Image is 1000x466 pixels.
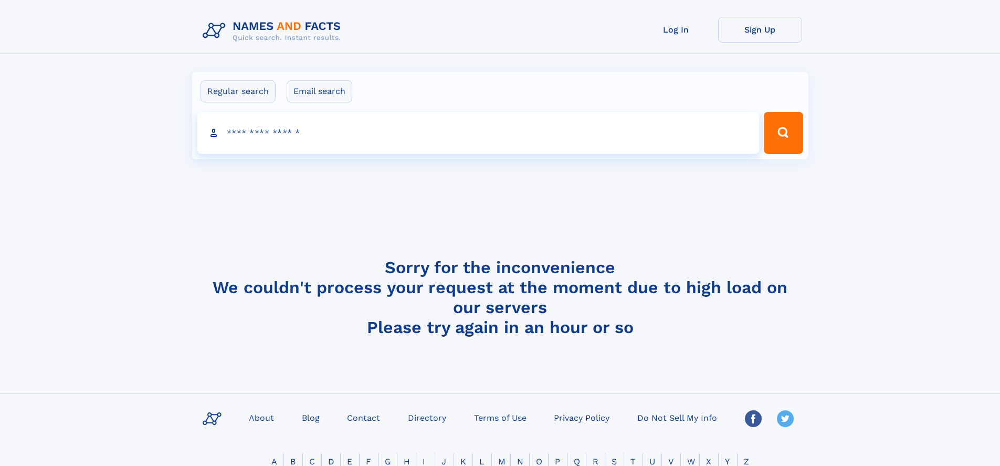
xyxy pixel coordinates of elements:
a: Blog [298,410,324,425]
a: Privacy Policy [550,410,614,425]
input: search input [197,112,760,154]
img: Twitter [777,410,794,427]
a: Directory [404,410,450,425]
a: Do Not Sell My Info [633,410,721,425]
a: Terms of Use [470,410,531,425]
a: Sign Up [718,17,802,43]
a: Contact [343,410,384,425]
label: Regular search [201,80,276,102]
button: Search Button [764,112,803,154]
a: About [245,410,278,425]
a: Log In [634,17,718,43]
img: Facebook [745,410,762,427]
label: Email search [287,80,352,102]
img: Logo Names and Facts [198,17,350,45]
h4: Sorry for the inconvenience We couldn't process your request at the moment due to high load on ou... [198,257,802,337]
